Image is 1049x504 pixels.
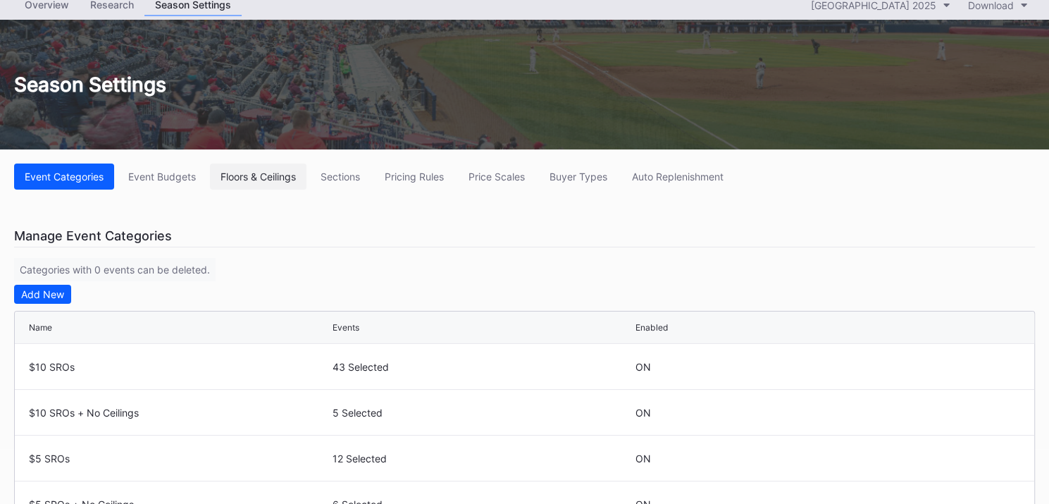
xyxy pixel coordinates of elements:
button: Sections [310,164,371,190]
div: Buyer Types [550,171,607,183]
button: Event Budgets [118,164,206,190]
button: Pricing Rules [374,164,454,190]
div: ON [635,407,651,419]
div: ON [635,453,651,465]
div: Name [29,322,52,333]
div: 43 Selected [333,361,633,373]
div: Event Budgets [128,171,196,183]
div: Add New [21,288,64,300]
div: Enabled [635,322,667,333]
div: Manage Event Categories [14,225,1035,247]
button: Buyer Types [539,164,618,190]
div: Categories with 0 events can be deleted. [14,258,216,281]
div: Sections [321,171,360,183]
button: Floors & Ceilings [210,164,306,190]
button: Event Categories [14,164,114,190]
button: Auto Replenishment [621,164,734,190]
button: Price Scales [458,164,535,190]
div: $5 SROs [29,453,329,465]
div: Price Scales [468,171,525,183]
div: 12 Selected [333,453,633,465]
button: Add New [14,285,71,304]
div: $10 SROs [29,361,329,373]
div: $10 SROs + No Ceilings [29,407,329,419]
div: ON [635,361,651,373]
div: Events [333,322,359,333]
div: Event Categories [25,171,104,183]
div: Pricing Rules [385,171,444,183]
div: 5 Selected [333,407,633,419]
div: Floors & Ceilings [221,171,296,183]
div: Auto Replenishment [632,171,724,183]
